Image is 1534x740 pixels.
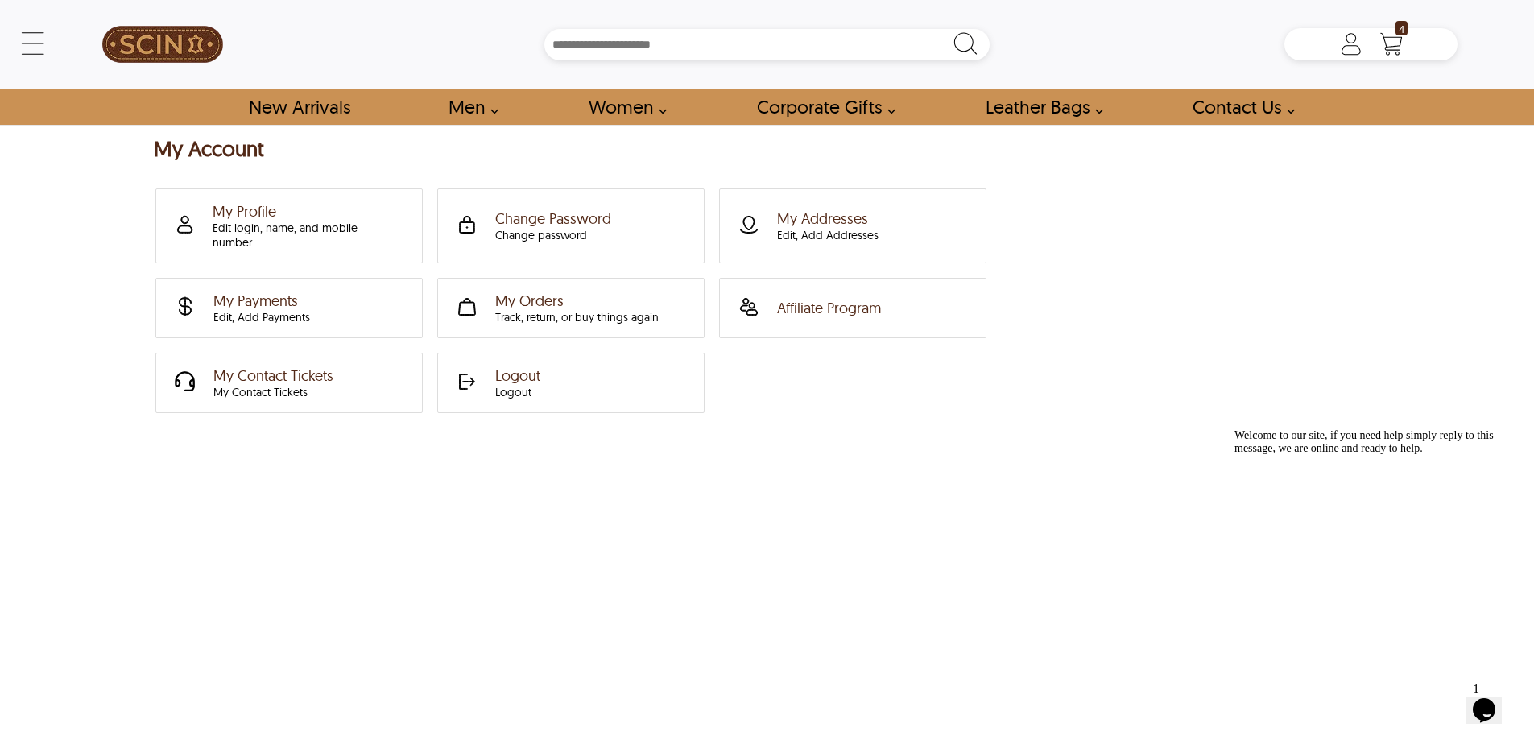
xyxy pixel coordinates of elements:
[495,209,611,242] div: Change Password
[1174,89,1304,125] a: contact-us
[213,310,310,325] div: Edit, Add Payments
[570,89,676,125] a: Shop Women Leather Jackets
[1466,676,1518,724] iframe: chat widget
[495,385,540,399] div: Logout
[160,354,411,411] a: My Contact TicketsMy Contact Tickets
[724,279,975,337] a: Affiliate Program
[1375,32,1408,56] a: Shopping Cart
[6,6,266,31] span: Welcome to our site, if you need help simply reply to this message, we are online and ready to help.
[160,190,411,262] a: My Profile Edit Login, Edit Name, and Edit Mobile Number
[76,8,249,81] a: SCIN
[213,366,333,399] div: My Contact Tickets
[495,310,659,325] div: Track, return, or buy things again
[724,190,975,262] a: My Address Add Address and Edit Address
[102,8,223,81] img: SCIN
[777,228,879,242] div: Edit, Add Addresses
[967,89,1112,125] a: Shop Leather Bags
[213,385,333,399] div: My Contact Tickets
[442,279,693,337] a: My Orders Track Order, Return Order, or Buy Things Again
[1395,21,1408,35] span: 4
[430,89,507,125] a: shop men's leather jackets
[213,291,310,325] div: My Payments
[230,89,368,125] a: Shop New Arrivals
[154,137,1381,164] h1: My Account
[213,202,399,250] div: My Profile
[442,190,693,262] a: Change Password
[738,89,904,125] a: Shop Leather Corporate Gifts
[495,291,659,325] div: My Orders
[1228,423,1518,668] iframe: chat widget
[213,221,399,250] div: Edit login, name, and mobile number
[442,354,693,411] a: Logout
[777,209,879,242] div: My Addresses
[160,279,411,337] a: My Payments Add Payments and Edit Payments
[495,366,540,399] div: Logout
[495,228,611,242] div: Change password
[6,6,296,32] div: Welcome to our site, if you need help simply reply to this message, we are online and ready to help.
[777,299,881,317] div: Affiliate Program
